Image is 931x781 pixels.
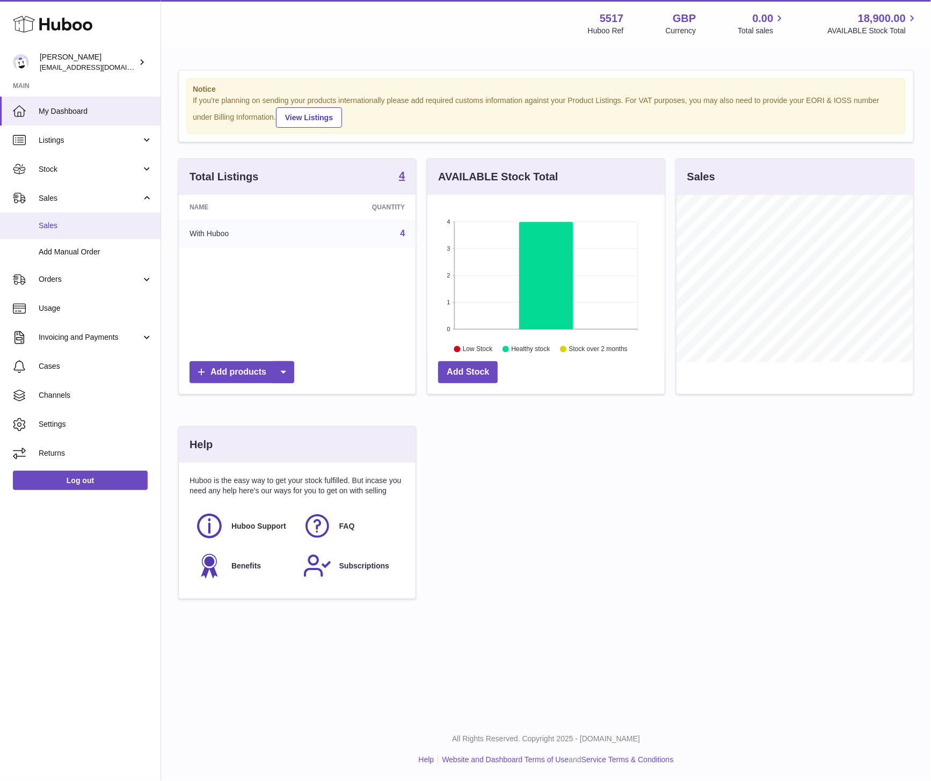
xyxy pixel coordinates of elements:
[39,221,152,231] span: Sales
[581,755,674,764] a: Service Terms & Conditions
[303,512,400,541] a: FAQ
[600,11,624,26] strong: 5517
[738,26,785,36] span: Total sales
[179,195,304,220] th: Name
[39,419,152,429] span: Settings
[827,11,918,36] a: 18,900.00 AVAILABLE Stock Total
[170,734,922,744] p: All Rights Reserved. Copyright 2025 - [DOMAIN_NAME]
[858,11,906,26] span: 18,900.00
[193,84,899,94] strong: Notice
[463,345,493,353] text: Low Stock
[738,11,785,36] a: 0.00 Total sales
[588,26,624,36] div: Huboo Ref
[190,361,294,383] a: Add products
[39,448,152,458] span: Returns
[39,135,141,145] span: Listings
[400,229,405,238] a: 4
[190,437,213,452] h3: Help
[442,755,569,764] a: Website and Dashboard Terms of Use
[40,63,158,71] span: [EMAIL_ADDRESS][DOMAIN_NAME]
[231,561,261,571] span: Benefits
[438,755,673,765] li: and
[339,521,355,531] span: FAQ
[666,26,696,36] div: Currency
[303,551,400,580] a: Subscriptions
[13,471,148,490] a: Log out
[438,361,498,383] a: Add Stock
[447,272,450,279] text: 2
[39,247,152,257] span: Add Manual Order
[447,218,450,225] text: 4
[447,299,450,305] text: 1
[276,107,342,128] a: View Listings
[339,561,389,571] span: Subscriptions
[39,332,141,342] span: Invoicing and Payments
[39,106,152,116] span: My Dashboard
[447,245,450,252] text: 3
[39,361,152,371] span: Cases
[438,170,558,184] h3: AVAILABLE Stock Total
[179,220,304,247] td: With Huboo
[40,52,136,72] div: [PERSON_NAME]
[447,326,450,332] text: 0
[569,345,628,353] text: Stock over 2 months
[419,755,434,764] a: Help
[13,54,29,70] img: alessiavanzwolle@hotmail.com
[399,170,405,183] a: 4
[399,170,405,181] strong: 4
[827,26,918,36] span: AVAILABLE Stock Total
[673,11,696,26] strong: GBP
[39,274,141,284] span: Orders
[39,303,152,313] span: Usage
[304,195,416,220] th: Quantity
[190,476,405,496] p: Huboo is the easy way to get your stock fulfilled. But incase you need any help here's our ways f...
[512,345,551,353] text: Healthy stock
[193,96,899,128] div: If you're planning on sending your products internationally please add required customs informati...
[753,11,774,26] span: 0.00
[39,193,141,203] span: Sales
[39,390,152,400] span: Channels
[190,170,259,184] h3: Total Listings
[687,170,715,184] h3: Sales
[195,512,292,541] a: Huboo Support
[195,551,292,580] a: Benefits
[231,521,286,531] span: Huboo Support
[39,164,141,174] span: Stock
